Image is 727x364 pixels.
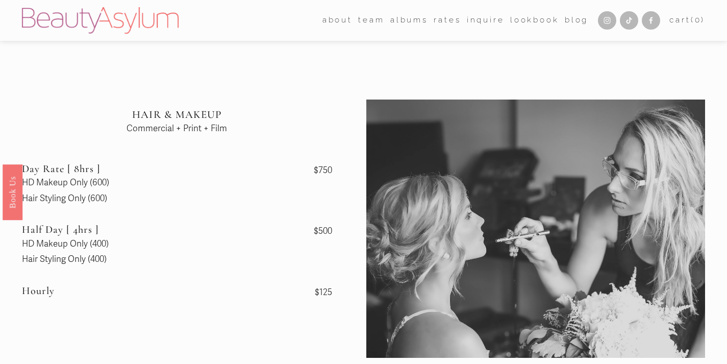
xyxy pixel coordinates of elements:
[598,11,616,30] a: Instagram
[22,236,332,252] div: HD Makeup Only (400)
[390,13,428,29] a: albums
[22,121,332,137] div: Commercial + Print + Film
[22,175,332,191] div: HD Makeup Only (600)
[322,13,353,28] span: about
[22,191,332,207] div: Hair Styling Only (600)
[358,13,384,29] a: folder dropdown
[304,224,332,239] span: 500
[305,285,332,301] span: 125
[695,15,701,25] span: 0
[620,11,638,30] a: TikTok
[3,164,22,220] a: Book Us
[510,13,559,29] a: Lookbook
[565,13,588,29] a: Blog
[322,13,353,29] a: folder dropdown
[314,165,318,176] span: $
[22,163,332,176] div: Day Rate [ 8hrs ]
[669,13,705,28] a: 0 items in cart
[22,224,332,236] div: Half Day [ 4hrs ]
[642,11,660,30] a: Facebook
[315,287,319,298] span: $
[358,13,384,28] span: team
[314,226,318,236] span: $
[22,285,332,298] div: Hourly
[22,108,332,121] div: HAIR & MAKEUP
[304,163,332,179] span: 750
[434,13,461,29] a: Rates
[467,13,505,29] a: Inquire
[22,252,332,268] div: Hair Styling Only (400)
[691,15,705,25] span: ( )
[22,7,179,34] img: Beauty Asylum | Bridal Hair &amp; Makeup Charlotte &amp; Atlanta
